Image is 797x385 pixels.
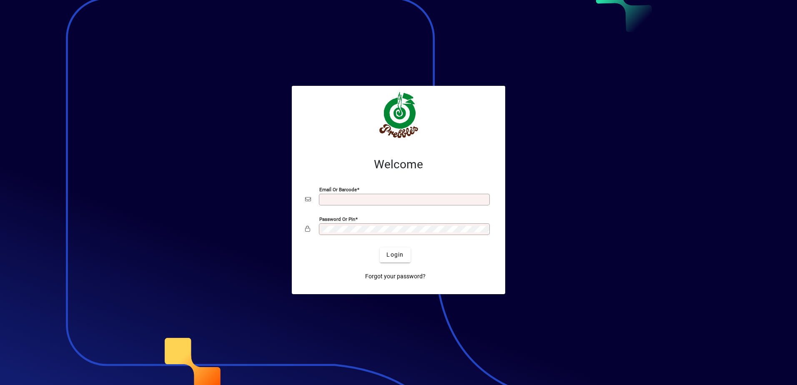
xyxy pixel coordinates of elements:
mat-label: Email or Barcode [319,186,357,192]
mat-label: Password or Pin [319,216,355,222]
button: Login [380,247,410,262]
span: Login [386,250,404,259]
a: Forgot your password? [362,269,429,284]
h2: Welcome [305,157,492,172]
span: Forgot your password? [365,272,426,281]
